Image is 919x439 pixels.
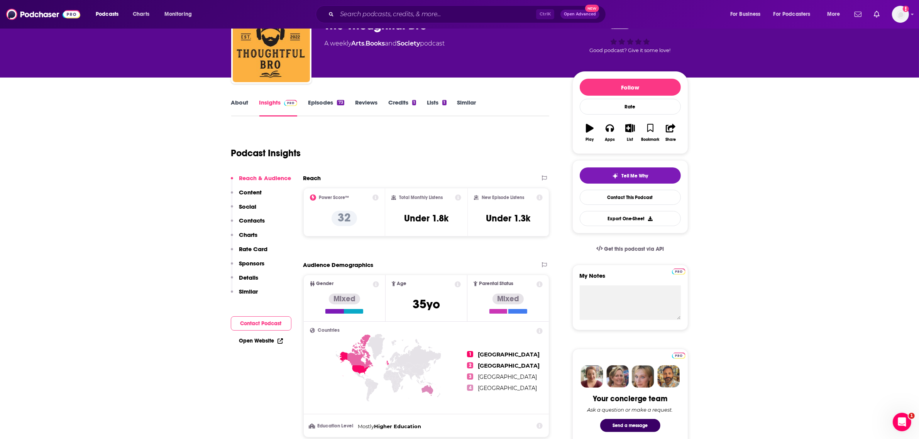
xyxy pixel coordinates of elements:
h2: New Episode Listens [482,195,524,200]
p: Contacts [239,217,265,224]
div: Bookmark [641,137,659,142]
img: Sydney Profile [581,365,603,388]
div: 1 [412,100,416,105]
a: Contact This Podcast [580,190,681,205]
span: For Business [730,9,761,20]
span: Monitoring [164,9,192,20]
div: 1 [442,100,446,105]
button: Contacts [231,217,265,231]
img: Jules Profile [632,365,654,388]
a: Pro website [672,351,685,359]
img: The Thoughtful Bro [233,5,310,82]
button: Open AdvancedNew [560,10,599,19]
span: More [827,9,840,20]
button: List [620,119,640,147]
div: A weekly podcast [325,39,445,48]
div: Your concierge team [593,394,667,404]
span: , [365,40,366,47]
button: Details [231,274,259,288]
h3: Under 1.8k [404,213,448,224]
img: Podchaser Pro [672,268,685,275]
a: Lists1 [427,99,446,117]
button: Send a message [600,419,660,432]
h2: Reach [303,174,321,182]
img: Barbara Profile [606,365,629,388]
span: and [385,40,397,47]
h2: Total Monthly Listens [399,195,443,200]
a: About [231,99,249,117]
div: 73 [337,100,344,105]
img: tell me why sparkle [612,173,618,179]
img: Podchaser - Follow, Share and Rate Podcasts [6,7,80,22]
button: Export One-Sheet [580,211,681,226]
span: [GEOGRAPHIC_DATA] [478,351,540,358]
p: Content [239,189,262,196]
iframe: Intercom live chat [893,413,911,431]
p: Rate Card [239,245,268,253]
h1: Podcast Insights [231,147,301,159]
p: Charts [239,231,258,238]
button: Share [660,119,680,147]
span: Parental Status [479,281,513,286]
a: Arts [352,40,365,47]
span: [GEOGRAPHIC_DATA] [478,373,537,380]
a: Open Website [239,338,283,344]
a: Reviews [355,99,377,117]
button: Reach & Audience [231,174,291,189]
a: Similar [457,99,476,117]
span: 4 [467,385,473,391]
input: Search podcasts, credits, & more... [337,8,536,20]
a: Books [366,40,385,47]
div: Rate [580,99,681,115]
img: User Profile [892,6,909,23]
button: tell me why sparkleTell Me Why [580,167,681,184]
div: Search podcasts, credits, & more... [323,5,613,23]
span: Good podcast? Give it some love! [590,47,671,53]
span: Higher Education [374,423,421,429]
button: Play [580,119,600,147]
p: 32 [332,211,357,226]
a: Pro website [672,267,685,275]
h2: Power Score™ [319,195,349,200]
button: Content [231,189,262,203]
div: List [627,137,633,142]
p: Social [239,203,257,210]
div: Play [586,137,594,142]
a: Charts [128,8,154,20]
span: Tell Me Why [621,173,648,179]
label: My Notes [580,272,681,285]
svg: Add a profile image [903,6,909,12]
button: Rate Card [231,245,268,260]
span: Age [397,281,407,286]
span: 35 yo [413,297,440,312]
span: Gender [316,281,334,286]
div: Share [665,137,676,142]
a: Show notifications dropdown [851,8,865,21]
a: Episodes73 [308,99,344,117]
span: Countries [318,328,340,333]
div: Mixed [493,294,524,304]
span: Ctrl K [536,9,554,19]
span: New [585,5,599,12]
button: Apps [600,119,620,147]
span: 3 [467,373,473,380]
button: Similar [231,288,258,302]
a: Credits1 [388,99,416,117]
span: Get this podcast via API [604,246,664,252]
span: [GEOGRAPHIC_DATA] [478,385,537,392]
button: Contact Podcast [231,316,291,331]
span: Logged in as gabrielle.gantz [892,6,909,23]
img: Jon Profile [657,365,680,388]
button: Follow [580,79,681,96]
div: 32Good podcast? Give it some love! [572,10,688,58]
button: open menu [768,8,822,20]
span: 2 [467,362,473,368]
h3: Under 1.3k [486,213,531,224]
a: Show notifications dropdown [871,8,883,21]
p: Sponsors [239,260,265,267]
button: open menu [159,8,202,20]
a: InsightsPodchaser Pro [259,99,298,117]
a: Get this podcast via API [590,240,670,258]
